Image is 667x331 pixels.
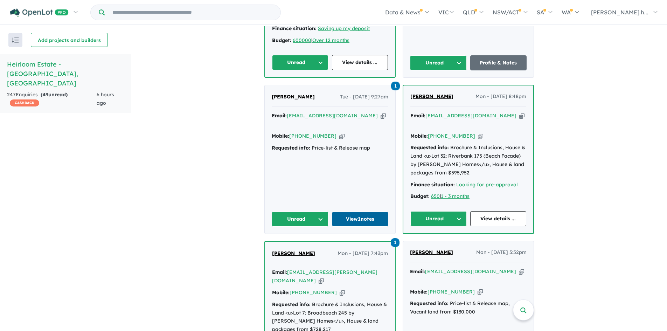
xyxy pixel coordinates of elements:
[470,55,527,70] a: Profile & Notes
[410,93,453,99] span: [PERSON_NAME]
[41,91,68,98] strong: ( unread)
[425,268,516,275] a: [EMAIL_ADDRESS][DOMAIN_NAME]
[272,94,315,100] span: [PERSON_NAME]
[428,289,475,295] a: [PHONE_NUMBER]
[410,192,526,201] div: |
[272,249,315,258] a: [PERSON_NAME]
[272,36,388,45] div: |
[476,248,527,257] span: Mon - [DATE] 5:52pm
[478,132,483,140] button: Copy
[272,55,328,70] button: Unread
[272,37,291,43] strong: Budget:
[391,82,400,90] span: 1
[12,37,19,43] img: sort.svg
[410,248,453,257] a: [PERSON_NAME]
[272,301,311,308] strong: Requested info:
[97,91,114,106] span: 6 hours ago
[7,91,97,108] div: 247 Enquir ies
[287,112,378,119] a: [EMAIL_ADDRESS][DOMAIN_NAME]
[519,112,524,119] button: Copy
[441,193,470,199] a: 1 - 3 months
[272,145,310,151] strong: Requested info:
[31,33,108,47] button: Add projects and builders
[312,37,349,43] a: Over 12 months
[410,193,430,199] strong: Budget:
[410,268,425,275] strong: Email:
[410,55,467,70] button: Unread
[470,211,527,226] a: View details ...
[381,112,386,119] button: Copy
[410,92,453,101] a: [PERSON_NAME]
[410,112,425,119] strong: Email:
[106,5,279,20] input: Try estate name, suburb, builder or developer
[339,132,345,140] button: Copy
[591,9,648,16] span: [PERSON_NAME].h...
[338,249,388,258] span: Mon - [DATE] 7:43pm
[272,269,287,275] strong: Email:
[428,133,475,139] a: [PHONE_NUMBER]
[391,237,399,247] a: 1
[10,8,69,17] img: Openlot PRO Logo White
[289,133,336,139] a: [PHONE_NUMBER]
[340,93,388,101] span: Tue - [DATE] 9:27am
[272,112,287,119] strong: Email:
[410,249,453,255] span: [PERSON_NAME]
[10,99,39,106] span: CASHBACK
[431,193,440,199] a: 650
[272,289,290,296] strong: Mobile:
[410,299,527,316] div: Price-list & Release map, Vacant land from $130,000
[391,81,400,90] a: 1
[475,92,526,101] span: Mon - [DATE] 8:48pm
[272,133,289,139] strong: Mobile:
[478,288,483,296] button: Copy
[410,181,455,188] strong: Finance situation:
[340,289,345,296] button: Copy
[410,300,449,306] strong: Requested info:
[318,25,370,32] a: Saving up my deposit
[391,238,399,247] span: 1
[425,112,516,119] a: [EMAIL_ADDRESS][DOMAIN_NAME]
[332,55,388,70] a: View details ...
[290,289,337,296] a: [PHONE_NUMBER]
[410,289,428,295] strong: Mobile:
[272,93,315,101] a: [PERSON_NAME]
[42,91,48,98] span: 49
[519,268,524,275] button: Copy
[410,211,467,226] button: Unread
[410,144,526,177] div: Brochure & Inclusions, House & Land <u>Lot 32: Riverbank 175 (Beach Facade) by [PERSON_NAME] Home...
[272,25,317,32] strong: Finance situation:
[332,212,389,227] a: View1notes
[293,37,311,43] a: 600000
[410,133,428,139] strong: Mobile:
[456,181,518,188] a: Looking for pre-approval
[272,212,328,227] button: Unread
[410,144,449,151] strong: Requested info:
[272,250,315,256] span: [PERSON_NAME]
[272,144,388,152] div: Price-list & Release map
[7,60,124,88] h5: Heirloom Estate - [GEOGRAPHIC_DATA] , [GEOGRAPHIC_DATA]
[319,277,324,284] button: Copy
[272,269,377,284] a: [EMAIL_ADDRESS][PERSON_NAME][DOMAIN_NAME]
